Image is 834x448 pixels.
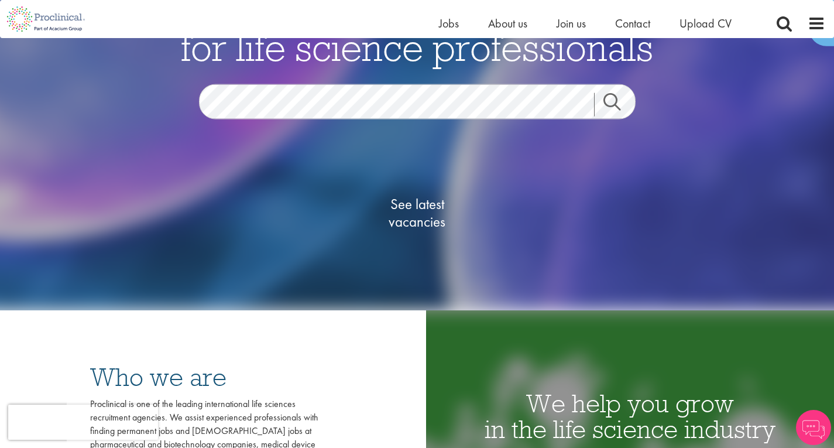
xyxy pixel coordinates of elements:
[796,410,831,445] img: Chatbot
[439,16,459,31] a: Jobs
[8,405,158,440] iframe: reCAPTCHA
[90,364,318,390] h3: Who we are
[488,16,527,31] a: About us
[359,148,476,277] a: See latestvacancies
[615,16,650,31] a: Contact
[679,16,732,31] a: Upload CV
[594,93,644,116] a: Job search submit button
[557,16,586,31] a: Join us
[359,195,476,230] span: See latest vacancies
